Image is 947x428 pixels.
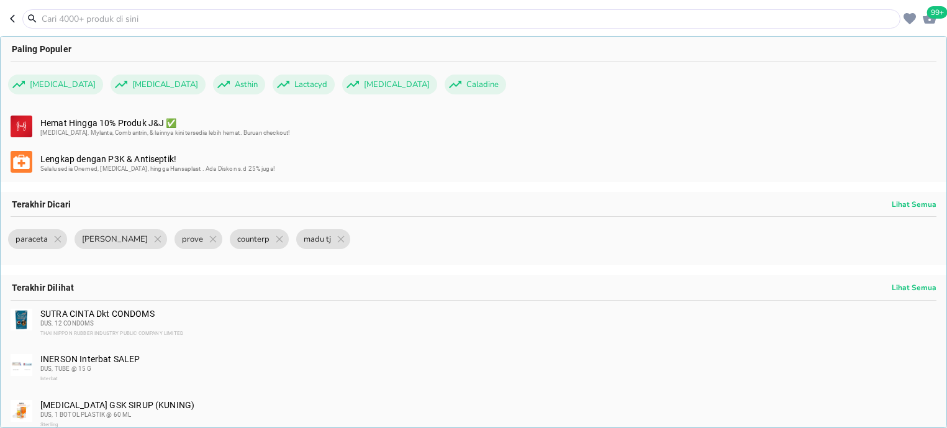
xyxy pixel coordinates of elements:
[11,151,32,173] img: b4dbc6bd-13c0-48bd-bda2-71397b69545d.svg
[40,376,58,381] span: Interbat
[227,75,265,94] span: Asthin
[1,275,946,300] div: Terakhir Dilihat
[75,229,167,249] div: [PERSON_NAME]
[1,192,946,217] div: Terakhir Dicari
[174,229,222,249] div: prove
[892,283,936,293] p: Lihat Semua
[40,320,94,327] span: DUS, 12 CONDOMS
[40,309,935,339] div: SUTRA CINTA Dkt CONDOMS
[40,154,935,174] div: Lengkap dengan P3K & Antiseptik!
[11,116,32,137] img: 912b5eae-79d3-4747-a2ee-fd2e70673e18.svg
[111,75,206,94] div: [MEDICAL_DATA]
[125,75,206,94] span: [MEDICAL_DATA]
[459,75,506,94] span: Caladine
[40,12,897,25] input: Cari 4000+ produk di sini
[342,75,437,94] div: [MEDICAL_DATA]
[8,229,55,249] span: paraceta
[230,229,289,249] div: counterp
[230,229,277,249] span: counterp
[40,165,275,172] span: Selalu sedia Onemed, [MEDICAL_DATA], hingga Hansaplast . Ada Diskon s.d 25% juga!
[8,75,103,94] div: [MEDICAL_DATA]
[40,411,131,418] span: DUS, 1 BOTOL PLASTIK @ 60 ML
[273,75,335,94] div: Lactacyd
[8,229,67,249] div: paraceta
[445,75,506,94] div: Caladine
[919,7,937,27] button: 99+
[1,37,946,61] div: Paling Populer
[40,422,58,427] span: Sterling
[174,229,211,249] span: prove
[40,354,935,384] div: INERSON Interbat SALEP
[356,75,437,94] span: [MEDICAL_DATA]
[40,129,290,136] span: [MEDICAL_DATA], Mylanta, Combantrin, & lainnya kini tersedia lebih hemat. Buruan checkout!
[892,199,936,209] p: Lihat Semua
[296,229,338,249] span: madu tj
[287,75,335,94] span: Lactacyd
[40,118,935,138] div: Hemat Hingga 10% Produk J&J ✅
[296,229,350,249] div: madu tj
[75,229,155,249] span: [PERSON_NAME]
[40,330,183,336] span: THAI NIPPON RUBBER INDUSTRY PUBLIC COMPANY LIMITED
[213,75,265,94] div: Asthin
[22,75,103,94] span: [MEDICAL_DATA]
[40,365,92,372] span: DUS, TUBE @ 15 G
